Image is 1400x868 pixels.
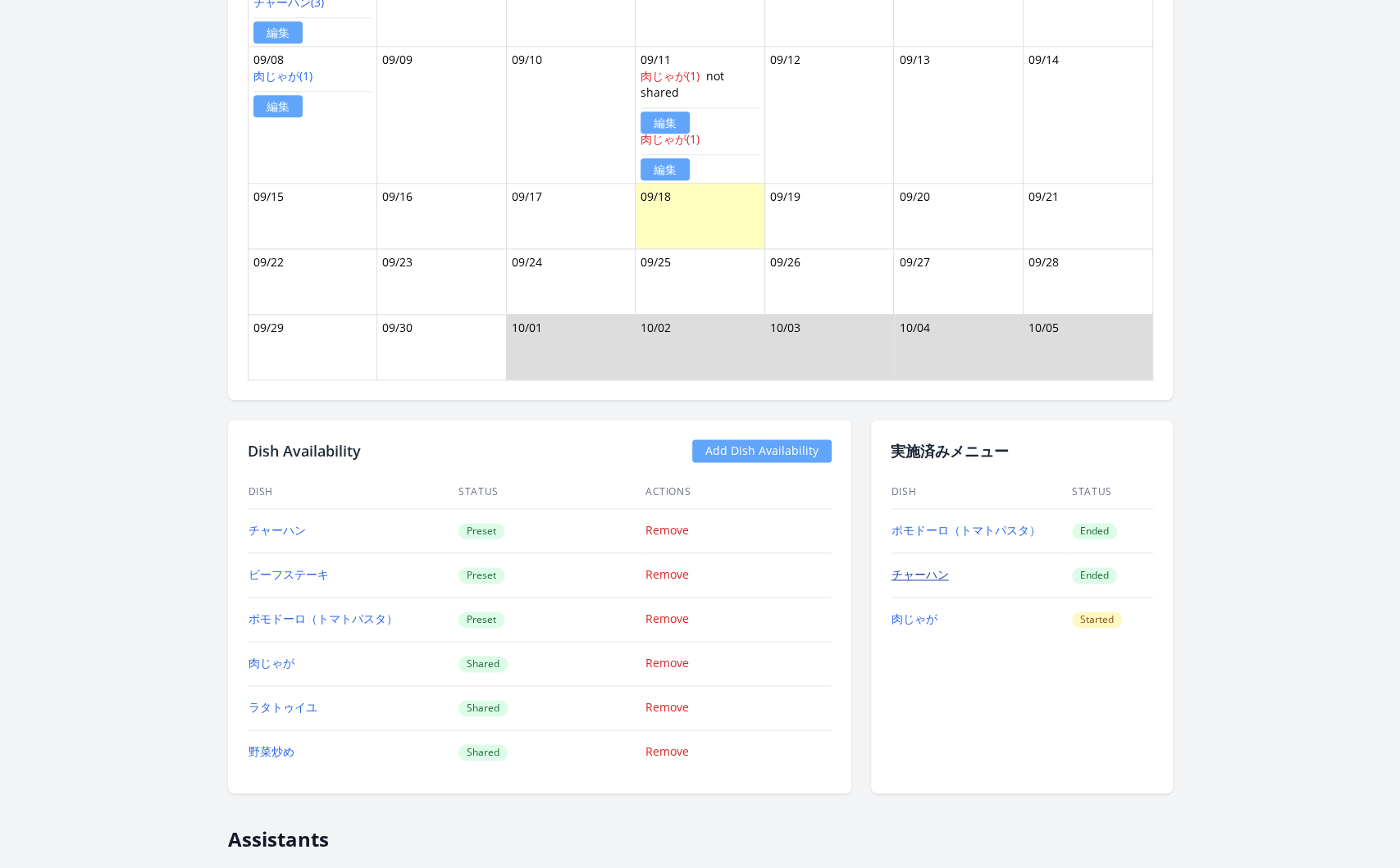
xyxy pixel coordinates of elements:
[764,183,894,248] td: 09/19
[894,248,1024,314] td: 09/27
[253,95,303,117] a: 編集
[1023,46,1152,183] td: 09/14
[458,744,508,761] span: Shared
[458,611,504,628] span: Preset
[892,566,949,582] a: チャーハン
[892,522,1041,538] a: ポモドーロ（トマトパスタ）
[891,439,1153,462] h2: 実施済みメニュー
[249,611,398,626] a: ポモドーロ（トマトパスタ）
[891,475,1072,509] th: Dish
[506,248,636,314] td: 09/24
[645,611,689,626] a: Remove
[641,131,700,147] a: 肉じゃが(1)
[248,46,377,183] td: 09/08
[249,743,294,759] a: 野菜炒め
[248,248,377,314] td: 09/22
[645,699,689,715] a: Remove
[248,314,377,379] td: 09/29
[1071,475,1153,509] th: Status
[506,314,636,379] td: 10/01
[641,68,724,100] span: not shared
[377,46,507,183] td: 09/09
[248,183,377,248] td: 09/15
[764,46,894,183] td: 09/12
[645,522,689,538] a: Remove
[1023,183,1152,248] td: 09/21
[458,700,508,716] span: Shared
[892,611,937,626] a: 肉じゃが
[458,567,504,584] span: Preset
[645,655,689,670] a: Remove
[641,158,690,180] a: 編集
[636,46,765,183] td: 09/11
[249,699,317,715] a: ラタトゥイユ
[458,475,645,509] th: Status
[458,523,504,539] span: Preset
[1072,523,1117,539] span: Ended
[253,68,312,84] a: 肉じゃが(1)
[1072,611,1122,628] span: Started
[894,183,1024,248] td: 09/20
[764,314,894,379] td: 10/03
[764,248,894,314] td: 09/26
[506,183,636,248] td: 09/17
[641,68,700,84] a: 肉じゃが(1)
[248,439,361,462] h2: Dish Availability
[636,248,765,314] td: 09/25
[645,743,689,759] a: Remove
[458,656,508,672] span: Shared
[636,183,765,248] td: 09/18
[506,46,636,183] td: 09/10
[249,522,306,538] a: チャーハン
[377,248,507,314] td: 09/23
[645,475,832,509] th: Actions
[894,46,1024,183] td: 09/13
[1023,248,1152,314] td: 09/28
[249,566,329,582] a: ビーフステーキ
[641,111,690,134] a: 編集
[645,566,689,582] a: Remove
[377,314,507,379] td: 09/30
[253,21,303,43] a: 編集
[249,655,294,670] a: 肉じゃが
[377,183,507,248] td: 09/16
[248,475,458,509] th: Dish
[1072,567,1117,584] span: Ended
[228,813,1173,851] h2: Assistants
[692,439,832,462] a: Add Dish Availability
[894,314,1024,379] td: 10/04
[1023,314,1152,379] td: 10/05
[636,314,765,379] td: 10/02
